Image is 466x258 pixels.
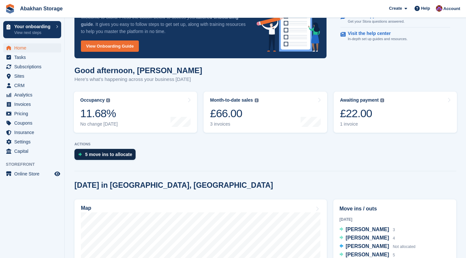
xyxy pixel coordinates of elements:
span: Online Store [14,169,53,178]
span: 5 [393,253,395,257]
a: Your onboarding View next steps [3,21,61,38]
span: Invoices [14,100,53,109]
img: stora-icon-8386f47178a22dfd0bd8f6a31ec36ba5ce8667c1dd55bd0f319d3a0aa187defe.svg [5,4,15,14]
img: icon-info-grey-7440780725fd019a000dd9b08b2336e03edf1995a4989e88bcd33f0948082b44.svg [255,98,259,102]
div: 11.68% [80,107,118,120]
a: menu [3,109,61,118]
a: [PERSON_NAME] 4 [339,234,395,242]
p: Here's what's happening across your business [DATE] [74,76,202,83]
a: menu [3,72,61,81]
a: Chat to support Get your Stora questions answered. [340,10,450,28]
span: CRM [14,81,53,90]
div: No change [DATE] [80,121,118,127]
div: Month-to-date sales [210,97,253,103]
span: Settings [14,137,53,146]
span: Not allocated [393,244,416,249]
img: William Abakhan [436,5,442,12]
a: Abakhan Storage [17,3,65,14]
span: Tasks [14,53,53,62]
a: menu [3,128,61,137]
p: In-depth set up guides and resources. [348,36,408,42]
a: [PERSON_NAME] Not allocated [339,242,416,251]
span: Pricing [14,109,53,118]
div: [DATE] [339,217,450,222]
a: Awaiting payment £22.00 1 invoice [334,92,457,133]
span: [PERSON_NAME] [346,252,389,257]
span: [PERSON_NAME] [346,243,389,249]
div: 5 move ins to allocate [85,152,132,157]
p: View next steps [14,30,53,36]
span: [PERSON_NAME] [346,235,389,241]
span: Account [443,6,460,12]
a: Preview store [53,170,61,178]
a: menu [3,43,61,52]
a: menu [3,81,61,90]
p: ACTIONS [74,142,456,146]
a: 5 move ins to allocate [74,149,139,163]
a: Occupancy 11.68% No change [DATE] [74,92,197,133]
a: menu [3,100,61,109]
a: Visit the help center In-depth set up guides and resources. [340,28,450,45]
span: Home [14,43,53,52]
a: menu [3,90,61,99]
span: [PERSON_NAME] [346,227,389,232]
span: 4 [393,236,395,241]
img: icon-info-grey-7440780725fd019a000dd9b08b2336e03edf1995a4989e88bcd33f0948082b44.svg [380,98,384,102]
span: Subscriptions [14,62,53,71]
a: [PERSON_NAME] 3 [339,226,395,234]
span: 3 [393,228,395,232]
h2: Map [81,205,91,211]
span: Capital [14,147,53,156]
span: Sites [14,72,53,81]
a: menu [3,118,61,128]
span: Storefront [6,161,64,168]
p: Welcome to Stora! Press the button below to access your . It gives you easy to follow steps to ge... [81,14,246,35]
span: Insurance [14,128,53,137]
div: £22.00 [340,107,384,120]
span: Coupons [14,118,53,128]
a: View Onboarding Guide [81,40,139,52]
div: Occupancy [80,97,105,103]
div: Awaiting payment [340,97,379,103]
div: 3 invoices [210,121,258,127]
a: menu [3,137,61,146]
h2: Move ins / outs [339,205,450,213]
div: £66.00 [210,107,258,120]
img: icon-info-grey-7440780725fd019a000dd9b08b2336e03edf1995a4989e88bcd33f0948082b44.svg [106,98,110,102]
p: Your onboarding [14,24,53,29]
a: Month-to-date sales £66.00 3 invoices [204,92,327,133]
h1: Good afternoon, [PERSON_NAME] [74,66,202,75]
p: Visit the help center [348,31,403,36]
a: menu [3,169,61,178]
a: menu [3,147,61,156]
span: Create [389,5,402,12]
span: Help [421,5,430,12]
a: menu [3,53,61,62]
div: 1 invoice [340,121,384,127]
span: Analytics [14,90,53,99]
img: onboarding-info-6c161a55d2c0e0a8cae90662b2fe09162a5109e8cc188191df67fb4f79e88e88.svg [257,3,320,52]
p: Get your Stora questions answered. [348,19,405,24]
img: move_ins_to_allocate_icon-fdf77a2bb77ea45bf5b3d319d69a93e2d87916cf1d5bf7949dd705db3b84f3ca.svg [78,152,82,156]
h2: [DATE] in [GEOGRAPHIC_DATA], [GEOGRAPHIC_DATA] [74,181,273,190]
a: menu [3,62,61,71]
